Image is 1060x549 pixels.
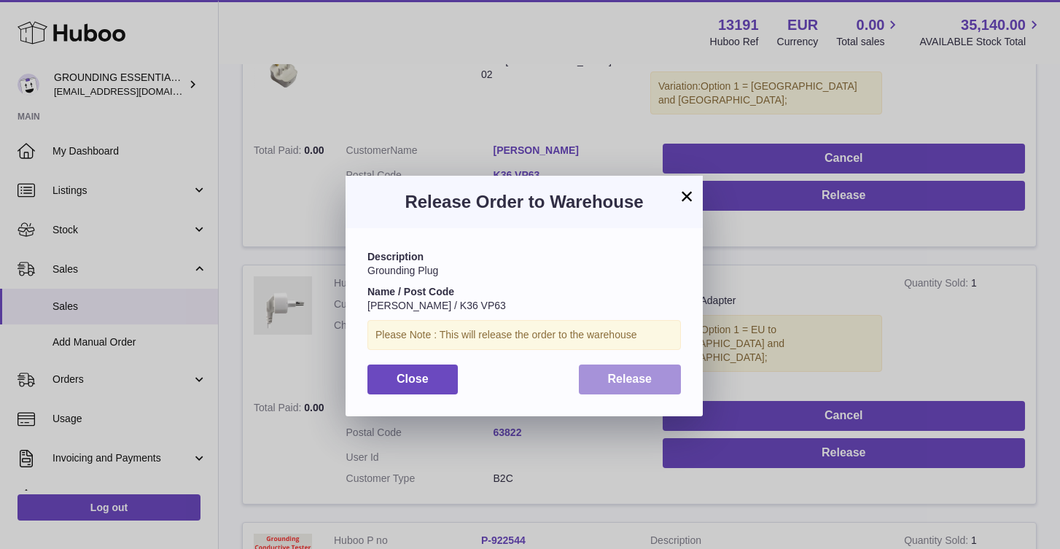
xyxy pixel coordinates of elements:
button: Close [367,365,458,394]
span: [PERSON_NAME] / K36 VP63 [367,300,506,311]
strong: Description [367,251,424,262]
span: Grounding Plug [367,265,438,276]
button: × [678,187,695,205]
strong: Name / Post Code [367,286,454,297]
h3: Release Order to Warehouse [367,190,681,214]
span: Close [397,373,429,385]
div: Please Note : This will release the order to the warehouse [367,320,681,350]
button: Release [579,365,682,394]
span: Release [608,373,652,385]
